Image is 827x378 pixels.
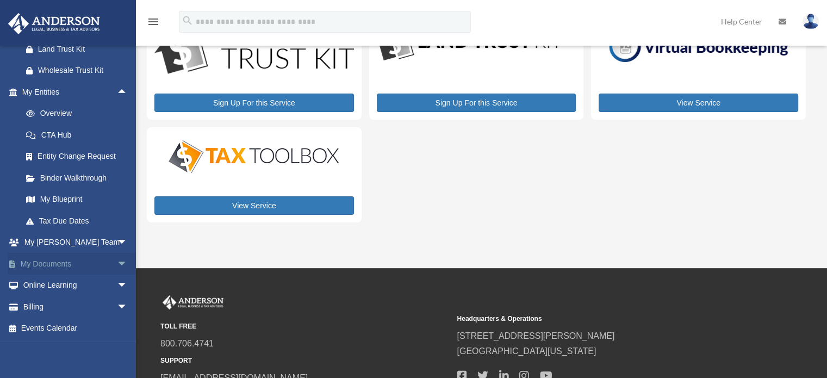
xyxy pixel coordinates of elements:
[117,296,139,318] span: arrow_drop_down
[8,296,144,318] a: Billingarrow_drop_down
[15,146,144,168] a: Entity Change Request
[117,232,139,254] span: arrow_drop_down
[15,38,139,60] a: Land Trust Kit
[160,321,449,332] small: TOLL FREE
[15,210,144,232] a: Tax Due Dates
[377,94,576,112] a: Sign Up For this Service
[8,253,144,275] a: My Documentsarrow_drop_down
[15,60,139,82] a: Wholesale Trust Kit
[160,355,449,367] small: SUPPORT
[8,275,144,296] a: Online Learningarrow_drop_down
[38,64,125,77] div: Wholesale Trust Kit
[803,14,819,29] img: User Pic
[457,313,745,325] small: Headquarters & Operations
[15,124,144,146] a: CTA Hub
[160,295,226,309] img: Anderson Advisors Platinum Portal
[117,253,139,275] span: arrow_drop_down
[154,23,354,76] img: WS-Trust-Kit-lgo-1.jpg
[15,167,144,189] a: Binder Walkthrough
[117,81,139,103] span: arrow_drop_up
[154,94,354,112] a: Sign Up For this Service
[147,15,160,28] i: menu
[15,189,144,210] a: My Blueprint
[457,346,596,356] a: [GEOGRAPHIC_DATA][US_STATE]
[457,331,614,340] a: [STREET_ADDRESS][PERSON_NAME]
[15,103,144,125] a: Overview
[8,81,144,103] a: My Entitiesarrow_drop_up
[160,339,214,348] a: 800.706.4741
[5,13,103,34] img: Anderson Advisors Platinum Portal
[182,15,194,27] i: search
[8,232,144,253] a: My [PERSON_NAME] Teamarrow_drop_down
[117,275,139,297] span: arrow_drop_down
[147,19,160,28] a: menu
[8,318,144,339] a: Events Calendar
[154,196,354,215] a: View Service
[38,42,125,56] div: Land Trust Kit
[599,94,798,112] a: View Service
